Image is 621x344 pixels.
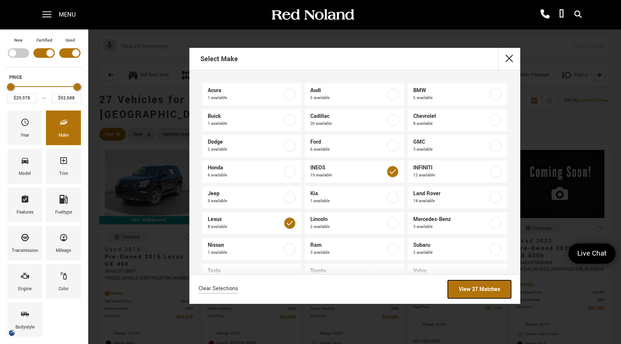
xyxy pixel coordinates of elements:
[310,223,385,231] span: 2 available
[413,87,488,94] span: BMW
[36,37,52,44] label: Certified
[208,223,283,231] span: 8 available
[56,247,71,255] div: Mileage
[7,83,14,91] div: Minimum Price
[305,212,404,234] a: Lincoln2 available
[9,74,79,81] h5: Price
[7,302,42,337] div: BodystyleBodystyle
[21,116,29,131] span: Year
[310,87,385,94] span: Audi
[7,94,37,103] input: Minimum
[305,186,404,208] a: Kia1 available
[202,238,301,260] a: Nissan1 available
[574,249,610,259] span: Live Chat
[208,94,283,102] span: 1 available
[310,242,385,249] span: Ram
[46,110,81,145] div: MakeMake
[408,212,507,234] a: Mercedes-Benz3 available
[305,135,404,157] a: Ford6 available
[7,264,42,299] div: EngineEngine
[208,146,283,153] span: 2 available
[18,285,32,293] div: Engine
[208,242,283,249] span: Nissan
[59,116,68,131] span: Make
[46,264,81,299] div: ColorColor
[310,120,385,127] span: 20 available
[310,146,385,153] span: 6 available
[59,193,68,208] span: Fueltype
[413,242,488,249] span: Subaru
[305,264,404,286] a: Toyota8 available
[59,231,68,247] span: Mileage
[413,120,488,127] span: 8 available
[46,187,81,222] div: FueltypeFueltype
[408,264,507,286] a: Volvo1 available
[58,131,69,140] div: Make
[202,264,301,286] a: Tesla2 available
[59,154,68,170] span: Trim
[74,83,81,91] div: Maximum Price
[208,120,283,127] span: 1 available
[408,186,507,208] a: Land Rover14 available
[208,267,283,275] span: Tesla
[202,161,301,183] a: Honda6 available
[208,249,283,256] span: 1 available
[59,270,68,285] span: Color
[21,270,29,285] span: Engine
[208,113,283,120] span: Buick
[408,109,507,131] a: Chevrolet8 available
[6,37,83,67] div: Filter by Vehicle Type
[58,285,69,293] div: Color
[202,212,301,234] a: Lexus8 available
[270,8,355,21] img: Red Noland Auto Group
[17,208,33,217] div: Features
[413,172,488,179] span: 12 available
[413,94,488,102] span: 5 available
[208,197,283,205] span: 9 available
[65,37,75,44] label: Used
[202,109,301,131] a: Buick1 available
[310,267,385,275] span: Toyota
[202,83,301,105] a: Acura1 available
[208,190,283,197] span: Jeep
[413,267,488,275] span: Volvo
[408,238,507,260] a: Subaru2 available
[55,208,72,217] div: Fueltype
[413,164,488,172] span: INFINITI
[310,164,385,172] span: INEOS
[310,113,385,120] span: Cadillac
[21,308,29,323] span: Bodystyle
[208,172,283,179] span: 6 available
[7,226,42,260] div: TransmissionTransmission
[408,135,507,157] a: GMC3 available
[310,197,385,205] span: 1 available
[7,149,42,183] div: ModelModel
[46,226,81,260] div: MileageMileage
[21,193,29,208] span: Features
[21,131,29,140] div: Year
[208,138,283,146] span: Dodge
[59,170,68,178] div: Trim
[310,249,385,256] span: 3 available
[448,280,511,298] a: View 27 Matches
[498,48,520,70] button: close
[200,49,238,69] h2: Select Make
[21,231,29,247] span: Transmission
[19,170,31,178] div: Model
[305,238,404,260] a: Ram3 available
[408,161,507,183] a: INFINITI12 available
[7,81,81,103] div: Price
[305,109,404,131] a: Cadillac20 available
[413,138,488,146] span: GMC
[408,83,507,105] a: BMW5 available
[21,154,29,170] span: Model
[12,247,38,255] div: Transmission
[413,249,488,256] span: 2 available
[413,190,488,197] span: Land Rover
[208,87,283,94] span: Acura
[310,190,385,197] span: Kia
[15,323,35,331] div: Bodystyle
[199,285,238,294] a: Clear Selections
[4,329,21,337] section: Click to Open Cookie Consent Modal
[310,138,385,146] span: Ford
